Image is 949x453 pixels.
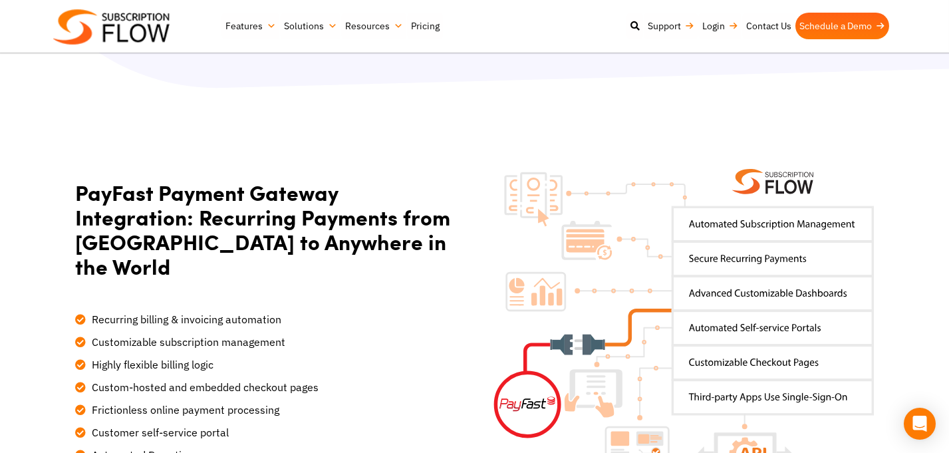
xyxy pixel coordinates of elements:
a: Support [644,13,698,39]
img: Subscriptionflow [53,9,170,45]
span: Frictionless online payment processing [89,402,280,418]
a: Schedule a Demo [795,13,889,39]
span: Recurring billing & invoicing automation [89,311,282,327]
a: Solutions [280,13,341,39]
h2: PayFast Payment Gateway Integration: Recurring Payments from [GEOGRAPHIC_DATA] to Anywhere in the... [76,180,458,278]
span: Highly flexible billing logic [89,357,214,373]
a: Pricing [407,13,444,39]
a: Login [698,13,742,39]
div: Open Intercom Messenger [904,408,936,440]
a: Features [221,13,280,39]
span: Customer self-service portal [89,424,229,440]
span: Custom-hosted and embedded checkout pages [89,379,319,395]
span: Customizable subscription management [89,334,286,350]
a: Contact Us [742,13,795,39]
a: Resources [341,13,407,39]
